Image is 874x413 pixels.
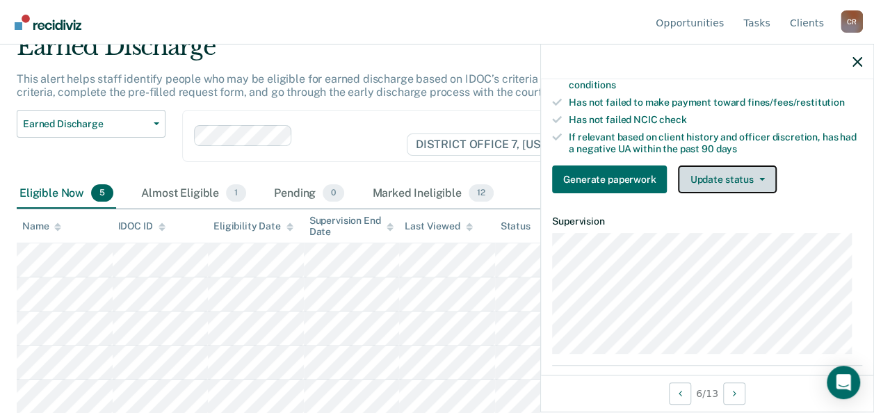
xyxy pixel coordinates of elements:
[226,184,246,202] span: 1
[17,179,116,209] div: Eligible Now
[715,143,736,154] span: days
[15,15,81,30] img: Recidiviz
[569,68,862,92] div: Must be compliant with all court-ordered conditions and special
[271,179,347,209] div: Pending
[405,220,472,232] div: Last Viewed
[841,10,863,33] button: Profile dropdown button
[747,97,845,108] span: fines/fees/restitution
[501,220,531,232] div: Status
[369,179,496,209] div: Marked Ineligible
[17,72,775,99] p: This alert helps staff identify people who may be eligible for earned discharge based on IDOC’s c...
[659,114,686,125] span: check
[552,216,862,227] dt: Supervision
[91,184,113,202] span: 5
[678,165,776,193] button: Update status
[23,118,148,130] span: Earned Discharge
[569,114,862,126] div: Has not failed NCIC
[17,33,803,72] div: Earned Discharge
[541,375,873,412] div: 6 / 13
[118,220,165,232] div: IDOC ID
[213,220,293,232] div: Eligibility Date
[569,79,616,90] span: conditions
[569,97,862,108] div: Has not failed to make payment toward
[407,133,716,156] span: DISTRICT OFFICE 7, [US_STATE][GEOGRAPHIC_DATA]
[841,10,863,33] div: C R
[138,179,249,209] div: Almost Eligible
[552,165,667,193] button: Generate paperwork
[22,220,61,232] div: Name
[723,382,745,405] button: Next Opportunity
[469,184,494,202] span: 12
[552,165,672,193] a: Navigate to form link
[827,366,860,399] div: Open Intercom Messenger
[569,131,862,155] div: If relevant based on client history and officer discretion, has had a negative UA within the past 90
[323,184,344,202] span: 0
[309,215,394,238] div: Supervision End Date
[669,382,691,405] button: Previous Opportunity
